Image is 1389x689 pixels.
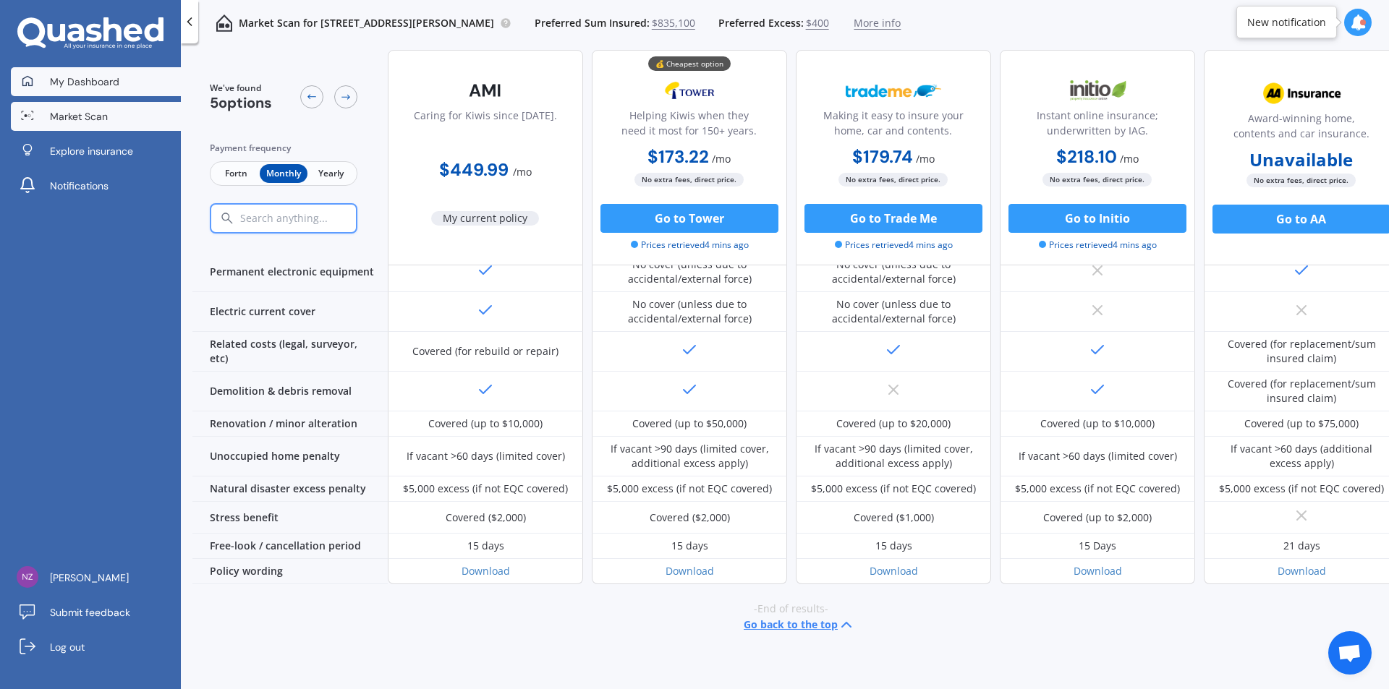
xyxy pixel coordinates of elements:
[210,82,272,95] span: We've found
[50,179,109,193] span: Notifications
[260,164,307,183] span: Monthly
[1215,337,1388,366] div: Covered (for replacement/sum insured claim)
[192,437,388,476] div: Unoccupied home penalty
[744,616,855,633] button: Go back to the top
[1043,510,1152,525] div: Covered (up to $2,000)
[1043,173,1152,187] span: No extra fees, direct price.
[11,137,181,166] a: Explore insurance
[403,482,568,496] div: $5,000 excess (if not EQC covered)
[1215,377,1388,406] div: Covered (for replacement/sum insured claim)
[50,109,108,124] span: Market Scan
[604,108,775,144] div: Helping Kiwis when they need it most for 150+ years.
[1015,482,1180,496] div: $5,000 excess (if not EQC covered)
[632,416,747,431] div: Covered (up to $50,000)
[513,165,532,179] span: / mo
[1216,111,1387,147] div: Award-winning home, contents and car insurance.
[635,173,744,187] span: No extra fees, direct price.
[718,16,804,30] span: Preferred Excess:
[854,510,934,525] div: Covered ($1,000)
[642,72,737,108] img: Tower.webp
[1247,174,1356,187] span: No extra fees, direct price.
[467,539,504,553] div: 15 days
[11,67,181,96] a: My Dashboard
[652,16,695,30] span: $835,100
[811,482,976,496] div: $5,000 excess (if not EQC covered)
[839,173,948,187] span: No extra fees, direct price.
[192,332,388,372] div: Related costs (legal, surveyor, etc)
[1008,204,1186,233] button: Go to Initio
[192,411,388,437] div: Renovation / minor alteration
[192,476,388,502] div: Natural disaster excess penalty
[648,145,710,168] b: $173.22
[192,502,388,534] div: Stress benefit
[11,563,181,592] a: [PERSON_NAME]
[1278,564,1326,578] a: Download
[439,158,509,181] b: $449.99
[835,239,953,252] span: Prices retrieved 4 mins ago
[1247,15,1326,30] div: New notification
[50,74,119,89] span: My Dashboard
[1244,416,1359,431] div: Covered (up to $75,000)
[1120,152,1139,166] span: / mo
[603,257,776,286] div: No cover (unless due to accidental/external force)
[808,108,979,144] div: Making it easy to insure your home, car and contents.
[307,164,354,183] span: Yearly
[713,152,731,166] span: / mo
[239,16,494,30] p: Market Scan for [STREET_ADDRESS][PERSON_NAME]
[11,102,181,131] a: Market Scan
[1079,539,1116,553] div: 15 Days
[807,297,980,326] div: No cover (unless due to accidental/external force)
[603,442,776,471] div: If vacant >90 days (limited cover, additional excess apply)
[650,510,730,525] div: Covered ($2,000)
[462,564,510,578] a: Download
[1328,631,1372,675] div: Open chat
[870,564,918,578] a: Download
[875,539,912,553] div: 15 days
[210,141,357,155] div: Payment frequency
[1283,539,1320,553] div: 21 days
[446,510,526,525] div: Covered ($2,000)
[239,212,387,225] input: Search anything...
[192,252,388,292] div: Permanent electronic equipment
[846,72,941,108] img: Trademe.webp
[807,257,980,286] div: No cover (unless due to accidental/external force)
[806,16,829,30] span: $400
[854,16,901,30] span: More info
[50,605,130,620] span: Submit feedback
[192,534,388,559] div: Free-look / cancellation period
[50,570,129,585] span: [PERSON_NAME]
[648,56,731,71] div: 💰 Cheapest option
[607,482,772,496] div: $5,000 excess (if not EQC covered)
[432,211,540,226] span: My current policy
[600,204,778,233] button: Go to Tower
[754,602,828,616] span: -End of results-
[666,564,714,578] a: Download
[1050,72,1145,108] img: Initio.webp
[916,152,935,166] span: / mo
[438,72,533,108] img: AMI-text-1.webp
[428,416,543,431] div: Covered (up to $10,000)
[210,93,272,112] span: 5 options
[671,539,708,553] div: 15 days
[192,372,388,411] div: Demolition & debris removal
[1056,145,1117,168] b: $218.10
[11,633,181,662] a: Log out
[1040,416,1155,431] div: Covered (up to $10,000)
[1215,442,1388,471] div: If vacant >60 days (additional excess apply)
[852,145,913,168] b: $179.74
[535,16,650,30] span: Preferred Sum Insured:
[216,14,233,32] img: home-and-contents.b802091223b8502ef2dd.svg
[192,559,388,584] div: Policy wording
[836,416,951,431] div: Covered (up to $20,000)
[414,108,557,144] div: Caring for Kiwis since [DATE].
[50,640,85,654] span: Log out
[50,144,133,158] span: Explore insurance
[631,239,749,252] span: Prices retrieved 4 mins ago
[1254,75,1349,111] img: AA.webp
[1019,449,1177,463] div: If vacant >60 days (limited cover)
[1012,108,1183,144] div: Instant online insurance; underwritten by IAG.
[1074,564,1122,578] a: Download
[804,204,982,233] button: Go to Trade Me
[11,598,181,627] a: Submit feedback
[1250,153,1354,167] b: Unavailable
